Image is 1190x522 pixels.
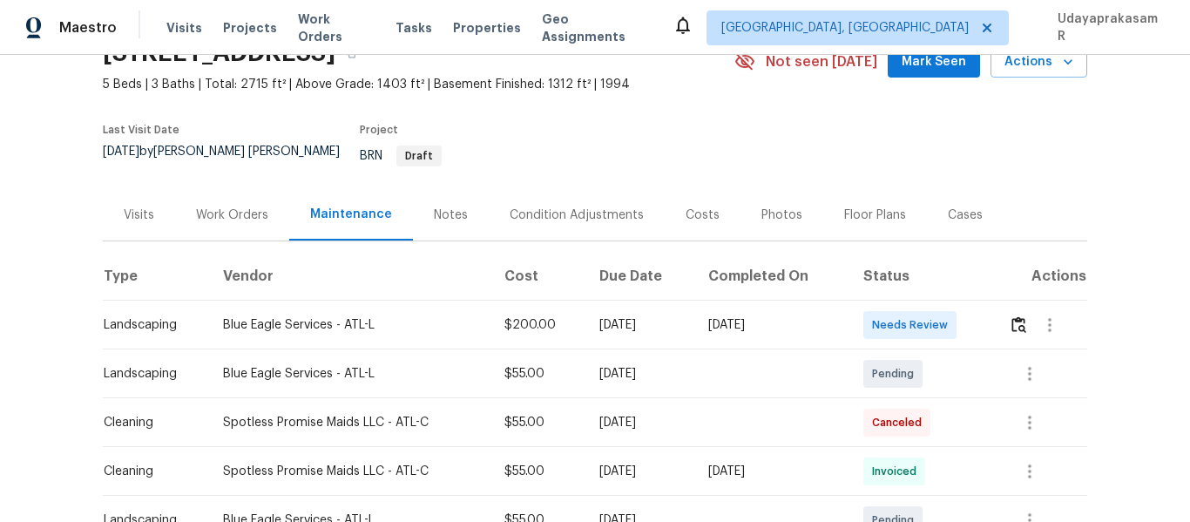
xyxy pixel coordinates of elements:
[103,76,734,93] span: 5 Beds | 3 Baths | Total: 2715 ft² | Above Grade: 1403 ft² | Basement Finished: 1312 ft² | 1994
[360,125,398,135] span: Project
[902,51,966,73] span: Mark Seen
[888,46,980,78] button: Mark Seen
[104,365,195,383] div: Landscaping
[599,463,680,480] div: [DATE]
[761,207,802,224] div: Photos
[124,207,154,224] div: Visits
[490,252,586,301] th: Cost
[59,19,117,37] span: Maestro
[166,19,202,37] span: Visits
[872,414,929,431] span: Canceled
[504,365,572,383] div: $55.00
[872,316,955,334] span: Needs Review
[510,207,644,224] div: Condition Adjustments
[504,463,572,480] div: $55.00
[104,414,195,431] div: Cleaning
[708,463,835,480] div: [DATE]
[310,206,392,223] div: Maintenance
[223,365,477,383] div: Blue Eagle Services - ATL-L
[708,316,835,334] div: [DATE]
[103,146,360,179] div: by [PERSON_NAME] [PERSON_NAME]
[948,207,983,224] div: Cases
[104,316,195,334] div: Landscaping
[223,316,477,334] div: Blue Eagle Services - ATL-L
[396,22,432,34] span: Tasks
[686,207,720,224] div: Costs
[585,252,694,301] th: Due Date
[223,414,477,431] div: Spotless Promise Maids LLC - ATL-C
[995,252,1087,301] th: Actions
[209,252,490,301] th: Vendor
[599,316,680,334] div: [DATE]
[398,151,440,161] span: Draft
[196,207,268,224] div: Work Orders
[694,252,849,301] th: Completed On
[766,53,877,71] span: Not seen [DATE]
[599,365,680,383] div: [DATE]
[223,19,277,37] span: Projects
[844,207,906,224] div: Floor Plans
[103,252,209,301] th: Type
[453,19,521,37] span: Properties
[872,365,921,383] span: Pending
[1051,10,1164,45] span: Udayaprakasam R
[542,10,652,45] span: Geo Assignments
[103,146,139,158] span: [DATE]
[1004,51,1073,73] span: Actions
[872,463,923,480] span: Invoiced
[504,414,572,431] div: $55.00
[721,19,969,37] span: [GEOGRAPHIC_DATA], [GEOGRAPHIC_DATA]
[298,10,375,45] span: Work Orders
[434,207,468,224] div: Notes
[849,252,995,301] th: Status
[504,316,572,334] div: $200.00
[103,44,335,62] h2: [STREET_ADDRESS]
[360,150,442,162] span: BRN
[223,463,477,480] div: Spotless Promise Maids LLC - ATL-C
[103,125,179,135] span: Last Visit Date
[104,463,195,480] div: Cleaning
[1011,316,1026,333] img: Review Icon
[991,46,1087,78] button: Actions
[1009,304,1029,346] button: Review Icon
[599,414,680,431] div: [DATE]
